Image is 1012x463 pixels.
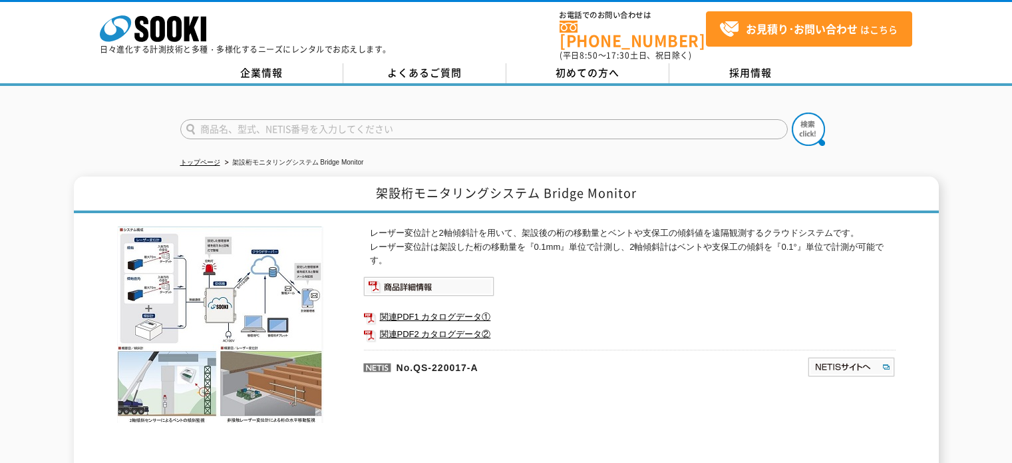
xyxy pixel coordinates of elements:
a: 採用情報 [669,63,832,83]
a: 関連PDF2 カタログデータ② [363,326,896,343]
p: No.QS-220017-A [363,350,679,382]
img: btn_search.png [792,113,825,146]
strong: お見積り･お問い合わせ [746,21,858,37]
a: トップページ [180,159,220,166]
span: はこちら [719,19,898,39]
a: 企業情報 [180,63,343,83]
a: 関連PDF1 カタログデータ① [363,308,896,326]
a: 商品詳細情報システム [363,284,494,294]
a: [PHONE_NUMBER] [560,21,706,48]
a: よくあるご質問 [343,63,506,83]
img: 架設桁モニタリングシステム Bridge Monitor [117,227,323,423]
p: レーザー変位計と2軸傾斜計を用いて、架設後の桁の移動量とベントや支保工の傾斜値を遠隔観測するクラウドシステムです。 レーザー変位計は架設した桁の移動量を『0.1mm』単位で計測し、2軸傾斜計はベ... [370,227,896,268]
li: 架設桁モニタリングシステム Bridge Monitor [222,156,364,170]
span: お電話でのお問い合わせは [560,11,706,19]
a: 初めての方へ [506,63,669,83]
a: お見積り･お問い合わせはこちら [706,11,912,47]
p: 日々進化する計測技術と多種・多様化するニーズにレンタルでお応えします。 [100,45,391,53]
img: NETISサイトへ [807,356,896,378]
span: 17:30 [606,49,630,61]
input: 商品名、型式、NETIS番号を入力してください [180,119,788,139]
span: (平日 ～ 土日、祝日除く) [560,49,691,61]
h1: 架設桁モニタリングシステム Bridge Monitor [74,177,939,213]
img: 商品詳細情報システム [363,276,494,296]
span: 初めての方へ [556,65,619,80]
span: 8:50 [580,49,598,61]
